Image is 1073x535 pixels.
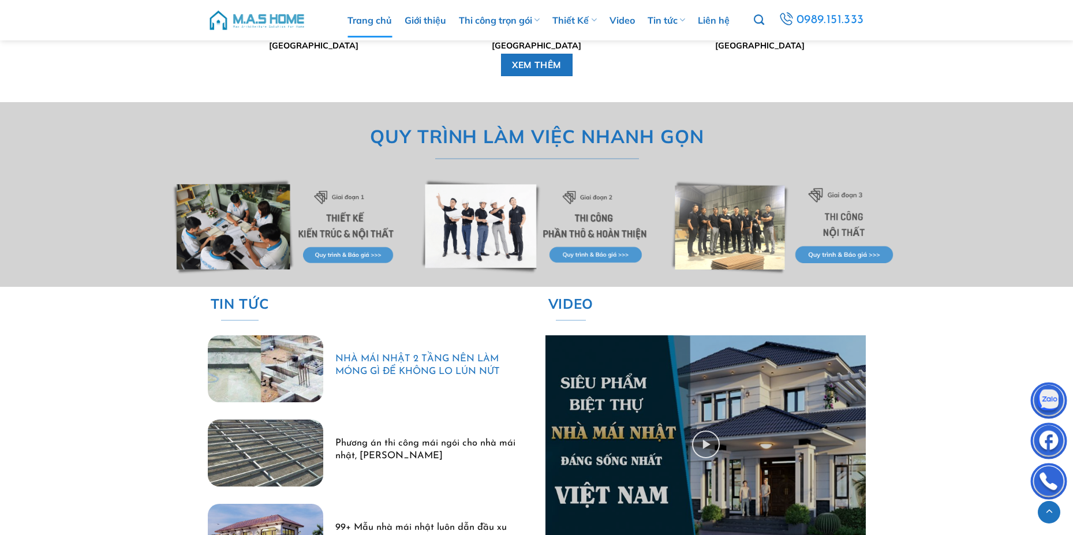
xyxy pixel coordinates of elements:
a: 0989.151.333 [777,10,866,31]
a: Thiết Kế [552,3,596,38]
img: Trang chủ 148 [420,178,653,275]
img: Phone [1031,466,1066,500]
span: QUY TRÌNH LÀM VIỆC NHANH GỌN [369,122,704,151]
a: Liên hệ [698,3,730,38]
img: Phương án thi công mái ngói cho nhà mái nhật, mái thái 28 [208,420,323,487]
span: TIN TỨC [210,293,268,315]
img: Facebook [1031,425,1066,460]
img: Trang chủ 149 [670,178,903,275]
a: Thiết kế nội thất chú Hùng – [GEOGRAPHIC_DATA] [436,29,637,51]
a: NHÀ MÁI NHẬT 2 TẦNG NÊN LÀM MÓNG GÌ ĐỂ KHÔNG LO LÚN NỨT [335,354,515,379]
a: Phương án thi công mái ngói cho nhà mái nhật, [PERSON_NAME] [335,438,515,463]
span: XEM THÊM [512,58,562,72]
a: Giới thiệu [405,3,446,38]
a: Lên đầu trang [1038,501,1060,523]
a: Trang chủ [347,3,392,38]
img: Zalo [1031,385,1066,420]
img: M.A.S HOME – Tổng Thầu Thiết Kế Và Xây Nhà Trọn Gói [208,3,306,38]
a: Tìm kiếm [754,8,764,32]
img: NHÀ MÁI NHẬT 2 TẦNG NÊN LÀM MÓNG GÌ ĐỂ KHÔNG LO LÚN NỨT 1 [208,335,323,402]
a: Tin tức [648,3,685,38]
a: Thi công trọn gói [459,3,540,38]
a: XEM THÊM [500,54,573,76]
a: Thiết kế nội thất anh Hưởng – [GEOGRAPHIC_DATA] [213,29,413,51]
span: 0989.151.333 [796,10,864,30]
a: Video [610,3,635,38]
span: Video [548,293,593,315]
a: Thiết kế nội thất chị [PERSON_NAME][GEOGRAPHIC_DATA] [660,29,860,51]
img: Trang chủ 147 [170,178,403,275]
